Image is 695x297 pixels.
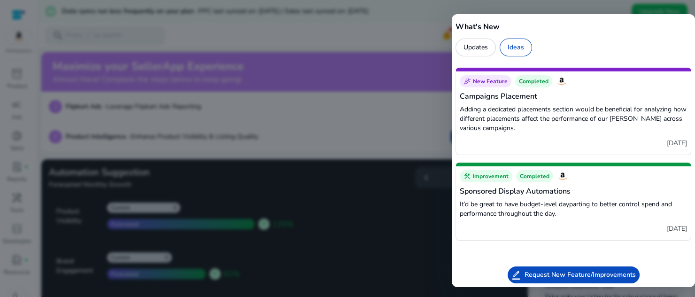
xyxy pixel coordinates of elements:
[519,78,548,85] span: Completed
[463,172,471,180] span: construction
[520,172,549,180] span: Completed
[460,224,687,234] p: [DATE]
[500,39,532,56] div: Ideas
[511,270,521,280] span: border_color
[473,78,508,85] span: New Feature
[557,171,568,182] img: Amazon
[460,200,687,219] p: It’d be great to have budget-level dayparting to better control spend and performance throughout ...
[525,270,636,280] span: Request New Feature/Improvements
[473,172,509,180] span: Improvement
[460,91,687,102] h5: Campaigns Placement
[463,78,471,85] span: celebration
[456,21,691,32] h5: What's New
[460,139,687,148] p: [DATE]
[460,105,687,133] p: Adding a dedicated placements section would be beneficial for analyzing how different placements ...
[456,39,496,56] div: Updates
[460,186,687,197] h5: Sponsored Display Automations
[556,76,567,87] img: Amazon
